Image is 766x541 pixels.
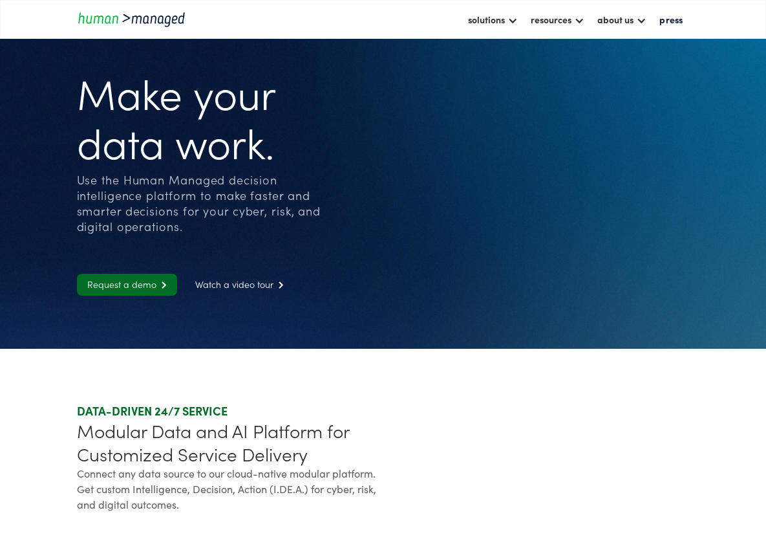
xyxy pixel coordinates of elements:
div: solutions [468,12,505,27]
span:  [273,281,284,289]
h1: Make your data work. [77,67,340,166]
a: Watch a video tour [185,274,294,296]
span:  [156,281,167,289]
div: Modular Data and AI Platform for Customized Service Delivery [77,419,378,465]
div: Use the Human Managed decision intelligence platform to make faster and smarter decisions for you... [77,172,340,234]
a: press [653,8,689,30]
div: resources [531,12,571,27]
a: Request a demo [77,274,177,296]
div: about us [597,12,633,27]
div: Connect any data source to our cloud-native modular platform. Get custom Intelligence, Decision, ... [77,465,378,512]
div: DATA-DRIVEN 24/7 SERVICE [77,403,378,419]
